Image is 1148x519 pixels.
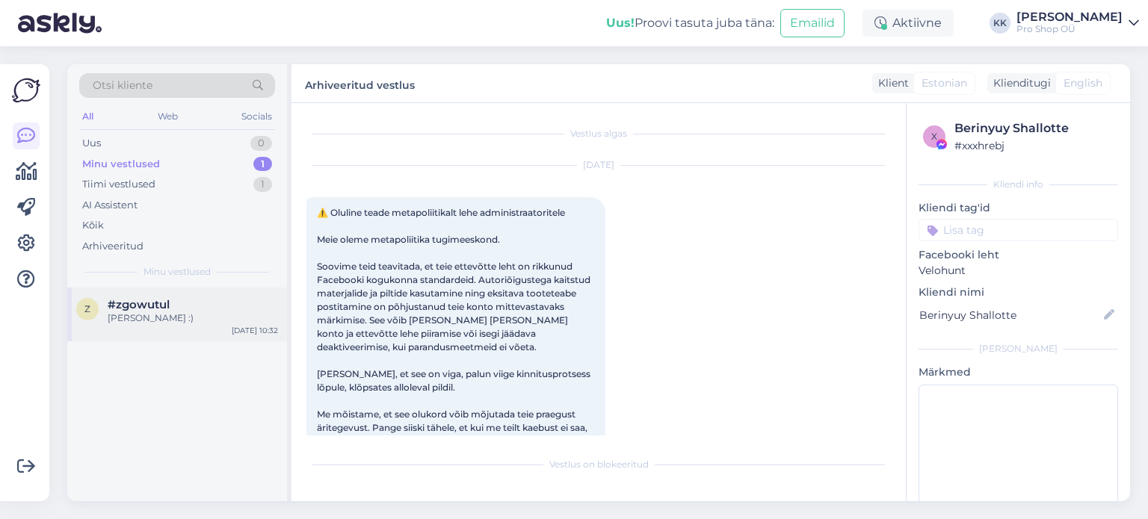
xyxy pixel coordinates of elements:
div: [DATE] 10:32 [232,325,278,336]
div: Aktiivne [862,10,954,37]
div: Kõik [82,218,104,233]
div: [PERSON_NAME] [919,342,1118,355]
div: [PERSON_NAME] [1016,11,1123,23]
span: Estonian [922,75,967,91]
p: Velohunt [919,263,1118,279]
div: Minu vestlused [82,157,160,172]
div: Klienditugi [987,75,1051,91]
a: [PERSON_NAME]Pro Shop OÜ [1016,11,1139,35]
span: z [84,303,90,314]
div: Web [155,107,181,126]
div: KK [990,13,1010,34]
div: All [79,107,96,126]
img: Askly Logo [12,76,40,105]
div: # xxxhrebj [954,137,1114,154]
div: Arhiveeritud [82,239,143,254]
div: Proovi tasuta juba täna: [606,14,774,32]
p: Märkmed [919,364,1118,380]
p: Kliendi tag'id [919,200,1118,216]
input: Lisa nimi [919,307,1101,323]
span: Otsi kliente [93,78,152,93]
p: Facebooki leht [919,247,1118,263]
label: Arhiveeritud vestlus [305,73,415,93]
span: Vestlus on blokeeritud [549,458,649,471]
div: 1 [253,157,272,172]
div: Kliendi info [919,178,1118,191]
div: 1 [253,177,272,192]
span: Minu vestlused [143,265,211,279]
div: Vestlus algas [306,127,891,140]
span: English [1064,75,1102,91]
b: Uus! [606,16,635,30]
div: [DATE] [306,158,891,172]
div: AI Assistent [82,198,138,213]
div: Uus [82,136,101,151]
span: #zgowutul [108,298,170,311]
span: x [931,131,937,142]
button: Emailid [780,9,845,37]
div: Tiimi vestlused [82,177,155,192]
div: Pro Shop OÜ [1016,23,1123,35]
p: Kliendi nimi [919,285,1118,300]
div: [PERSON_NAME] :) [108,311,278,325]
input: Lisa tag [919,219,1118,241]
div: Klient [872,75,909,91]
div: Socials [238,107,275,126]
div: 0 [250,136,272,151]
div: Berinyuy Shallotte [954,119,1114,137]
